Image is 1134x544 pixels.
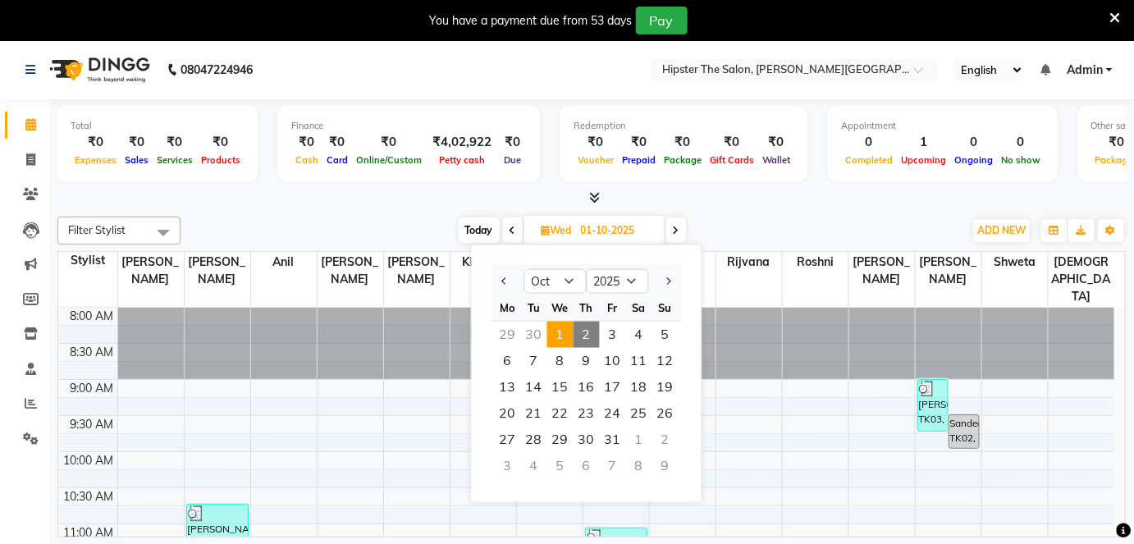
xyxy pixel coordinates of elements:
[652,374,679,400] span: 19
[600,453,626,479] div: Friday, November 7, 2025
[121,133,153,152] div: ₹0
[586,528,647,538] div: sheetal, TK07, 11:05 AM-11:15 AM, Threading Eyebrows
[1049,252,1115,307] span: [DEMOGRAPHIC_DATA]
[1067,62,1103,79] span: Admin
[153,154,197,166] span: Services
[450,252,516,272] span: Khandu
[574,427,600,453] span: 30
[495,348,521,374] span: 6
[68,223,126,236] span: Filter Stylist
[849,252,915,290] span: [PERSON_NAME]
[758,154,794,166] span: Wallet
[521,374,547,400] div: Tuesday, October 14, 2025
[71,133,121,152] div: ₹0
[618,133,660,152] div: ₹0
[498,268,512,295] button: Previous month
[521,427,547,453] span: 28
[706,154,758,166] span: Gift Cards
[291,133,322,152] div: ₹0
[716,252,782,272] span: rijvana
[521,348,547,374] span: 7
[318,252,383,290] span: [PERSON_NAME]
[626,348,652,374] span: 11
[660,154,706,166] span: Package
[495,374,521,400] span: 13
[982,252,1048,272] span: Shweta
[495,400,521,427] div: Monday, October 20, 2025
[949,415,979,448] div: Sandeep, TK02, 09:30 AM-10:00 AM, Haircuts Men's Haircut - Junior Stylist
[495,348,521,374] div: Monday, October 6, 2025
[121,154,153,166] span: Sales
[521,295,547,321] div: Tu
[500,154,525,166] span: Due
[574,119,794,133] div: Redemption
[600,374,626,400] div: Friday, October 17, 2025
[495,295,521,321] div: Mo
[547,400,574,427] span: 22
[547,374,574,400] div: Wednesday, October 15, 2025
[547,322,574,348] div: Wednesday, October 1, 2025
[42,47,154,93] img: logo
[291,119,527,133] div: Finance
[652,400,679,427] span: 26
[352,133,426,152] div: ₹0
[153,133,197,152] div: ₹0
[600,348,626,374] span: 10
[547,453,574,479] div: Wednesday, November 5, 2025
[58,252,117,269] div: Stylist
[758,133,794,152] div: ₹0
[547,427,574,453] div: Wednesday, October 29, 2025
[61,488,117,505] div: 10:30 AM
[626,427,652,453] div: Saturday, November 1, 2025
[652,400,679,427] div: Sunday, October 26, 2025
[574,348,600,374] span: 9
[600,348,626,374] div: Friday, October 10, 2025
[600,322,626,348] span: 3
[574,322,600,348] span: 2
[652,322,679,348] div: Sunday, October 5, 2025
[626,374,652,400] div: Saturday, October 18, 2025
[600,400,626,427] span: 24
[498,133,527,152] div: ₹0
[574,400,600,427] div: Thursday, October 23, 2025
[67,416,117,433] div: 9:30 AM
[897,133,950,152] div: 1
[185,252,250,290] span: [PERSON_NAME]
[495,453,521,479] div: Monday, November 3, 2025
[67,344,117,361] div: 8:30 AM
[187,505,248,537] div: [PERSON_NAME], TK06, 10:45 AM-11:15 AM, Haircuts Men's Haircut - Senior Stylist
[652,295,679,321] div: Su
[547,322,574,348] span: 1
[706,133,758,152] div: ₹0
[626,400,652,427] div: Saturday, October 25, 2025
[574,295,600,321] div: Th
[67,380,117,397] div: 9:00 AM
[322,154,352,166] span: Card
[916,252,981,290] span: [PERSON_NAME]
[600,374,626,400] span: 17
[574,374,600,400] div: Thursday, October 16, 2025
[495,322,521,348] div: Monday, September 29, 2025
[459,217,500,243] span: Today
[652,374,679,400] div: Sunday, October 19, 2025
[626,348,652,374] div: Saturday, October 11, 2025
[636,7,688,34] button: Pay
[897,154,950,166] span: Upcoming
[67,308,117,325] div: 8:00 AM
[574,374,600,400] span: 16
[521,453,547,479] div: Tuesday, November 4, 2025
[547,427,574,453] span: 29
[71,119,245,133] div: Total
[352,154,426,166] span: Online/Custom
[322,133,352,152] div: ₹0
[574,322,600,348] div: Thursday, October 2, 2025
[626,322,652,348] div: Saturday, October 4, 2025
[950,133,997,152] div: 0
[430,12,633,30] div: You have a payment due from 53 days
[524,269,587,294] select: Select month
[495,427,521,453] span: 27
[574,133,618,152] div: ₹0
[660,133,706,152] div: ₹0
[574,427,600,453] div: Thursday, October 30, 2025
[521,427,547,453] div: Tuesday, October 28, 2025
